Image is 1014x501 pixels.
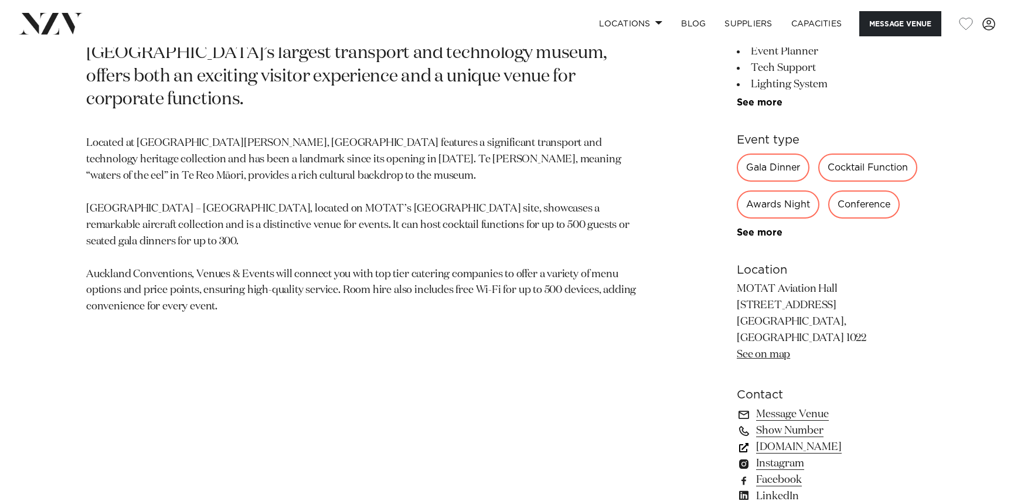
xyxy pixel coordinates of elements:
[737,406,928,422] a: Message Venue
[737,422,928,439] a: Show Number
[737,131,928,149] h6: Event type
[737,472,928,488] a: Facebook
[737,439,928,455] a: [DOMAIN_NAME]
[737,60,928,76] li: Tech Support
[715,11,781,36] a: SUPPLIERS
[737,281,928,363] p: MOTAT Aviation Hall [STREET_ADDRESS] [GEOGRAPHIC_DATA], [GEOGRAPHIC_DATA] 1022
[737,190,819,219] div: Awards Night
[737,154,809,182] div: Gala Dinner
[86,19,654,113] p: The Museum of Transport and Technology (MOTAT), [GEOGRAPHIC_DATA]’s largest transport and technol...
[737,455,928,472] a: Instagram
[86,135,654,315] p: Located at [GEOGRAPHIC_DATA][PERSON_NAME], [GEOGRAPHIC_DATA] features a significant transport and...
[828,190,900,219] div: Conference
[19,13,83,34] img: nzv-logo.png
[737,386,928,404] h6: Contact
[737,76,928,93] li: Lighting System
[737,43,928,60] li: Event Planner
[737,349,790,360] a: See on map
[782,11,852,36] a: Capacities
[672,11,715,36] a: BLOG
[590,11,672,36] a: Locations
[737,261,928,279] h6: Location
[818,154,917,182] div: Cocktail Function
[859,11,941,36] button: Message Venue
